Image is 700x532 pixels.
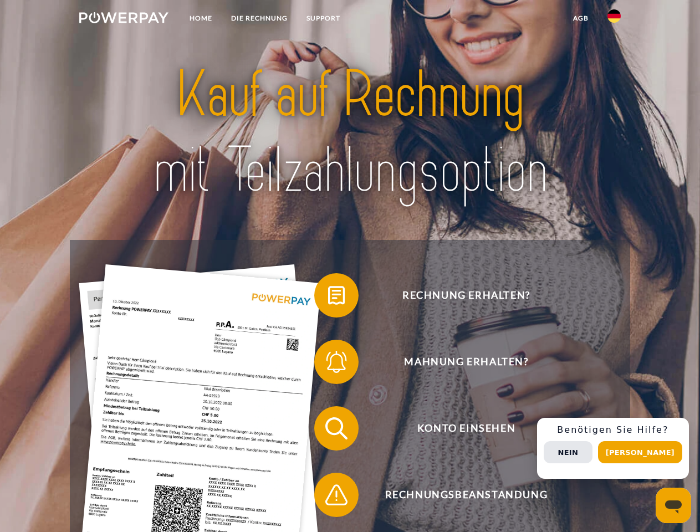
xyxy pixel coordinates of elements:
span: Rechnung erhalten? [330,273,602,318]
span: Mahnung erhalten? [330,340,602,384]
a: SUPPORT [297,8,350,28]
button: Rechnungsbeanstandung [314,473,602,517]
button: Mahnung erhalten? [314,340,602,384]
h3: Benötigen Sie Hilfe? [544,424,682,436]
img: qb_search.svg [323,415,350,442]
button: Nein [544,441,592,463]
iframe: Schaltfläche zum Öffnen des Messaging-Fensters [656,488,691,523]
img: qb_bell.svg [323,348,350,376]
button: Rechnung erhalten? [314,273,602,318]
img: qb_bill.svg [323,282,350,309]
a: agb [564,8,598,28]
img: qb_warning.svg [323,481,350,509]
img: logo-powerpay-white.svg [79,12,168,23]
img: de [607,9,621,23]
div: Schnellhilfe [537,418,689,479]
img: title-powerpay_de.svg [106,53,594,212]
a: DIE RECHNUNG [222,8,297,28]
a: Home [180,8,222,28]
span: Konto einsehen [330,406,602,451]
button: Konto einsehen [314,406,602,451]
span: Rechnungsbeanstandung [330,473,602,517]
button: [PERSON_NAME] [598,441,682,463]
